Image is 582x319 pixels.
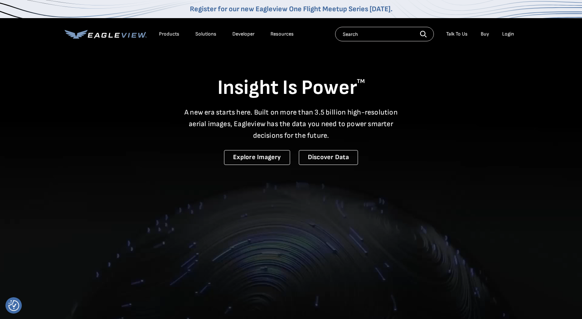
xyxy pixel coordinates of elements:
[357,78,365,85] sup: TM
[190,5,392,13] a: Register for our new Eagleview One Flight Meetup Series [DATE].
[299,150,358,165] a: Discover Data
[232,31,255,37] a: Developer
[446,31,468,37] div: Talk To Us
[481,31,489,37] a: Buy
[8,300,19,311] button: Consent Preferences
[335,27,434,41] input: Search
[270,31,294,37] div: Resources
[502,31,514,37] div: Login
[8,300,19,311] img: Revisit consent button
[65,75,518,101] h1: Insight Is Power
[180,107,402,141] p: A new era starts here. Built on more than 3.5 billion high-resolution aerial images, Eagleview ha...
[224,150,290,165] a: Explore Imagery
[195,31,216,37] div: Solutions
[159,31,179,37] div: Products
